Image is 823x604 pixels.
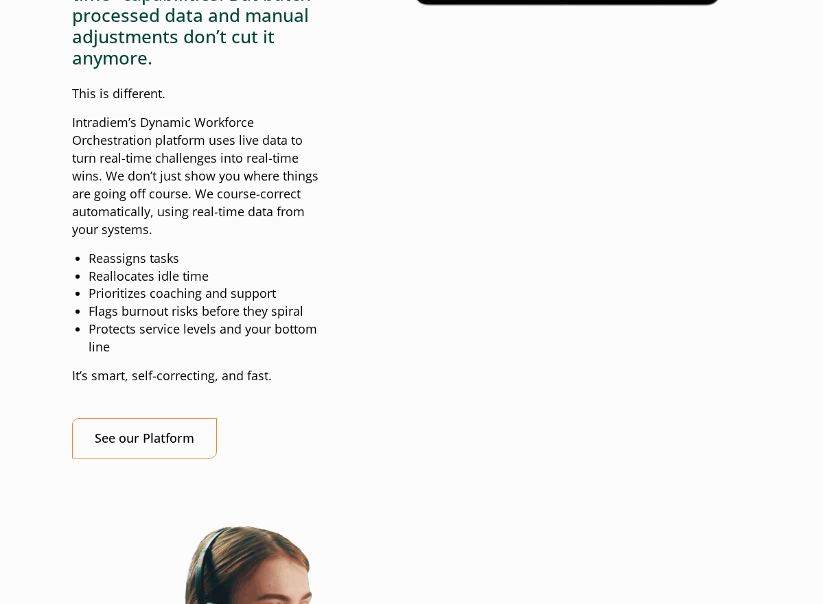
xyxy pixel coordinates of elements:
[89,285,329,303] li: Prioritizes coaching and support
[89,250,329,268] li: Reassigns tasks
[72,367,329,385] p: It’s smart, self-correcting, and fast.
[72,114,329,238] p: Intradiem’s Dynamic Workforce Orchestration platform uses live data to turn real-time challenges ...
[89,268,329,286] li: Reallocates idle time
[72,418,217,458] a: See our Platform
[89,303,329,321] li: Flags burnout risks before they spiral
[72,85,329,103] p: This is different.
[89,321,329,356] li: Protects service levels and your bottom line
